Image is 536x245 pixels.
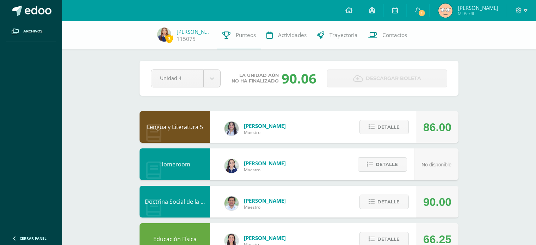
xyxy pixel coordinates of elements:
[329,31,358,39] span: Trayectoria
[157,27,171,42] img: ff2bc08e4daa0b247a187a1ee8626d46.png
[140,148,210,180] div: Homeroom
[376,158,398,171] span: Detalle
[418,9,426,17] span: 1
[151,70,220,87] a: Unidad 4
[423,186,451,218] div: 90.00
[140,111,210,143] div: Lengua y Literatura 5
[224,196,239,210] img: f767cae2d037801592f2ba1a5db71a2a.png
[244,129,286,135] span: Maestro
[165,34,173,43] span: 3
[244,234,286,241] span: [PERSON_NAME]
[140,186,210,218] div: Doctrina Social de la Iglesia
[359,120,409,134] button: Detalle
[421,162,451,167] span: No disponible
[363,21,412,49] a: Contactos
[20,236,47,241] span: Cerrar panel
[377,195,400,208] span: Detalle
[278,31,307,39] span: Actividades
[177,28,212,35] a: [PERSON_NAME]
[358,157,407,172] button: Detalle
[244,122,286,129] span: [PERSON_NAME]
[160,70,195,86] span: Unidad 4
[359,195,409,209] button: Detalle
[366,70,421,87] span: Descargar boleta
[244,167,286,173] span: Maestro
[23,29,42,34] span: Archivos
[232,73,279,84] span: La unidad aún no ha finalizado
[224,159,239,173] img: 360951c6672e02766e5b7d72674f168c.png
[458,4,498,11] span: [PERSON_NAME]
[458,11,498,17] span: Mi Perfil
[438,4,452,18] img: 57992a7c61bfb1649b44be09b66fa118.png
[282,69,316,87] div: 90.06
[423,111,451,143] div: 86.00
[224,122,239,136] img: df6a3bad71d85cf97c4a6d1acf904499.png
[6,21,56,42] a: Archivos
[244,197,286,204] span: [PERSON_NAME]
[382,31,407,39] span: Contactos
[312,21,363,49] a: Trayectoria
[244,160,286,167] span: [PERSON_NAME]
[217,21,261,49] a: Punteos
[244,204,286,210] span: Maestro
[236,31,256,39] span: Punteos
[377,121,400,134] span: Detalle
[261,21,312,49] a: Actividades
[177,35,196,43] a: 115075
